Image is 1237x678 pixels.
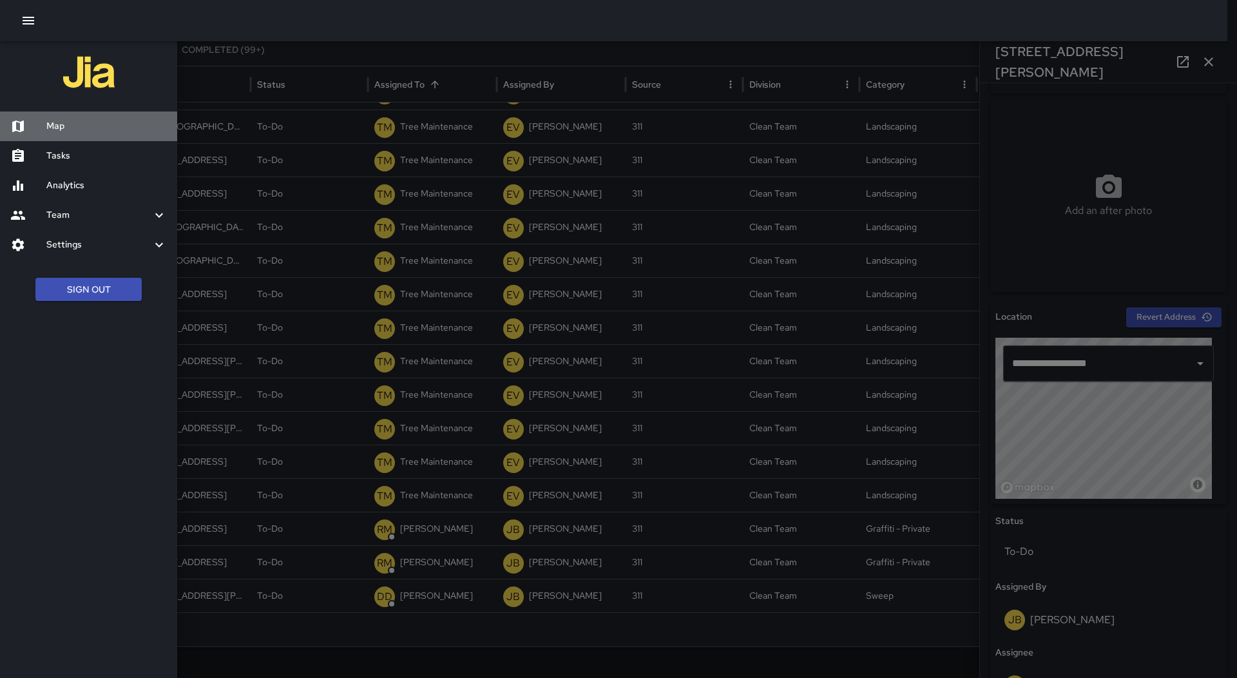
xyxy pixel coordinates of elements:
[46,119,167,133] h6: Map
[35,278,142,302] button: Sign Out
[46,179,167,193] h6: Analytics
[46,208,151,222] h6: Team
[46,238,151,252] h6: Settings
[46,149,167,163] h6: Tasks
[63,46,115,98] img: jia-logo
